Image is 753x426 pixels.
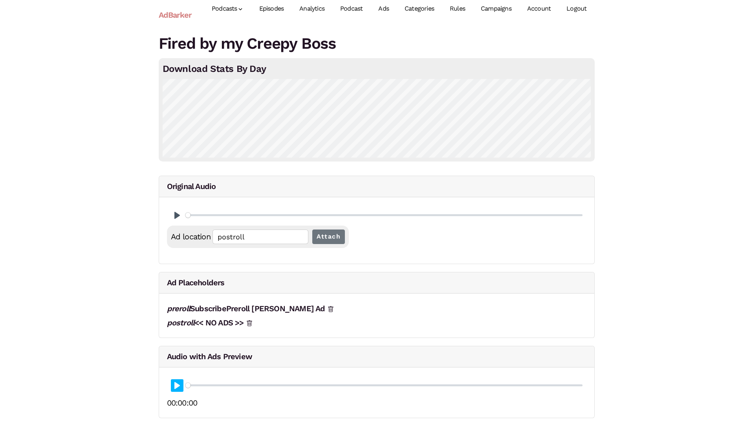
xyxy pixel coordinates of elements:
span: postroll [167,318,195,327]
input: Seek [185,382,583,389]
button: Play [171,209,183,222]
h1: Fired by my Creepy Boss [159,32,595,55]
div: 00:00:00 [167,396,586,410]
h4: Download Stats By Day [163,62,591,76]
a: prerollSubscribePreroll [PERSON_NAME] Ad [167,304,325,313]
label: Ad location [171,230,213,244]
h5: Ad Placeholders [159,272,594,294]
span: preroll [167,304,190,313]
h5: Original Audio [159,176,594,197]
a: AdBarker [159,6,192,24]
input: Seek [185,211,583,219]
button: Play [171,379,183,392]
a: postroll<< NO ADS >> [167,318,244,327]
input: Attach [312,230,345,244]
h5: Audio with Ads Preview [159,346,594,367]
